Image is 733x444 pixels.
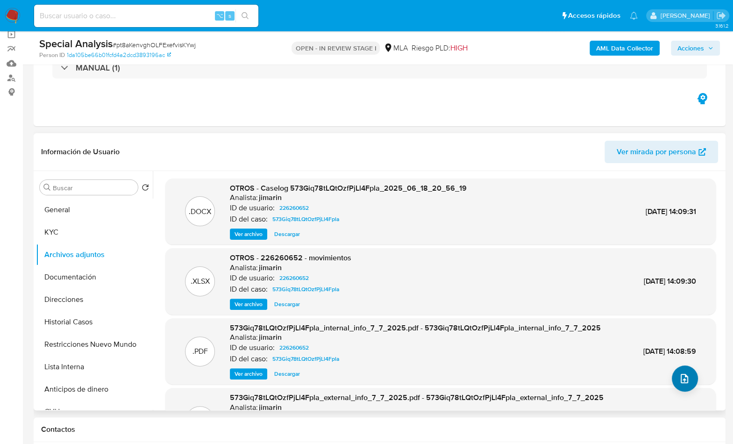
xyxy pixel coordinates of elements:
[36,356,153,378] button: Lista Interna
[230,273,275,283] p: ID de usuario:
[230,193,258,202] p: Analista:
[230,354,268,364] p: ID del caso:
[716,11,726,21] a: Salir
[269,353,343,365] a: 573Giq78tLQtOzfPjLl4Fpla
[646,206,696,217] span: [DATE] 14:09:31
[230,203,275,213] p: ID de usuario:
[411,43,467,53] span: Riesgo PLD:
[269,214,343,225] a: 573Giq78tLQtOzfPjLl4Fpla
[276,272,313,284] a: 226260652
[235,9,255,22] button: search-icon
[230,183,467,193] span: OTROS - Caselog 573Giq78tLQtOzfPjLl4Fpla_2025_06_18_20_56_19
[230,215,268,224] p: ID del caso:
[34,10,258,22] input: Buscar usuario o caso...
[36,243,153,266] button: Archivos adjuntos
[230,285,268,294] p: ID del caso:
[272,353,339,365] span: 573Giq78tLQtOzfPjLl4Fpla
[230,322,601,333] span: 573Giq78tLQtOzfPjLl4Fpla_internal_info_7_7_2025.pdf - 573Giq78tLQtOzfPjLl4Fpla_internal_info_7_7_...
[142,184,149,194] button: Volver al orden por defecto
[274,229,300,239] span: Descargar
[189,207,211,217] p: .DOCX
[270,299,305,310] button: Descargar
[259,263,282,272] h6: jimarin
[590,41,660,56] button: AML Data Collector
[270,368,305,380] button: Descargar
[292,42,380,55] p: OPEN - IN REVIEW STAGE I
[644,276,696,286] span: [DATE] 14:09:30
[259,333,282,342] h6: jimarin
[596,41,653,56] b: AML Data Collector
[272,284,339,295] span: 573Giq78tLQtOzfPjLl4Fpla
[235,300,263,309] span: Ver archivo
[617,141,696,163] span: Ver mirada por persona
[384,43,407,53] div: MLA
[36,401,153,423] button: CVU
[259,193,282,202] h6: jimarin
[279,272,309,284] span: 226260652
[36,266,153,288] button: Documentación
[259,403,282,412] h6: jimarin
[568,11,620,21] span: Accesos rápidos
[230,368,267,380] button: Ver archivo
[228,11,231,20] span: s
[53,184,134,192] input: Buscar
[235,369,263,379] span: Ver archivo
[230,299,267,310] button: Ver archivo
[235,229,263,239] span: Ver archivo
[230,333,258,342] p: Analista:
[276,202,313,214] a: 226260652
[52,57,707,79] div: MANUAL (1)
[230,403,258,412] p: Analista:
[630,12,638,20] a: Notificaciones
[276,342,313,353] a: 226260652
[270,229,305,240] button: Descargar
[39,51,65,59] b: Person ID
[192,346,208,357] p: .PDF
[36,333,153,356] button: Restricciones Nuevo Mundo
[36,378,153,401] button: Anticipos de dinero
[230,229,267,240] button: Ver archivo
[67,51,171,59] a: 1da105be66b01fcfd4a2dcd3893196ac
[36,311,153,333] button: Historial Casos
[605,141,718,163] button: Ver mirada por persona
[39,36,113,51] b: Special Analysis
[279,342,309,353] span: 226260652
[36,221,153,243] button: KYC
[36,288,153,311] button: Direcciones
[191,276,210,286] p: .XLSX
[671,41,720,56] button: Acciones
[269,284,343,295] a: 573Giq78tLQtOzfPjLl4Fpla
[677,41,704,56] span: Acciones
[450,43,467,53] span: HIGH
[715,22,728,29] span: 3.161.2
[230,263,258,272] p: Analista:
[36,199,153,221] button: General
[643,346,696,357] span: [DATE] 14:08:59
[76,63,120,73] h3: MANUAL (1)
[43,184,51,191] button: Buscar
[230,392,604,403] span: 573Giq78tLQtOzfPjLl4Fpla_external_info_7_7_2025.pdf - 573Giq78tLQtOzfPjLl4Fpla_external_info_7_7_...
[660,11,713,20] p: jian.marin@mercadolibre.com
[41,425,718,434] h1: Contactos
[274,369,300,379] span: Descargar
[279,202,309,214] span: 226260652
[113,40,196,50] span: # pt8aKenvghOLFExefvisKYwj
[216,11,223,20] span: ⌥
[41,147,120,157] h1: Información de Usuario
[272,214,339,225] span: 573Giq78tLQtOzfPjLl4Fpla
[672,365,698,392] button: upload-file
[274,300,300,309] span: Descargar
[230,252,351,263] span: OTROS - 226260652 - movimientos
[230,343,275,352] p: ID de usuario:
